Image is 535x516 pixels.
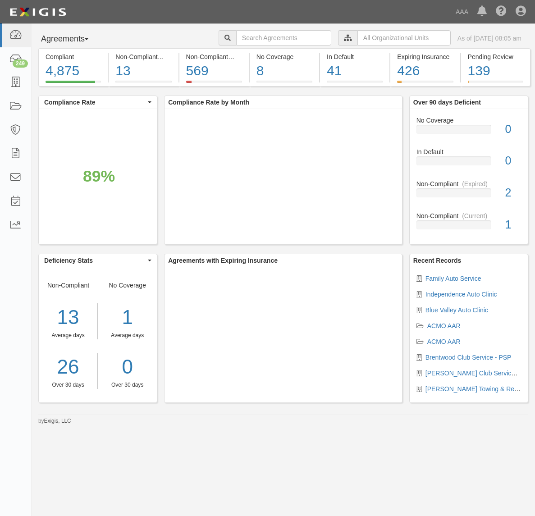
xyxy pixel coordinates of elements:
div: 1 [498,217,528,233]
a: ACMO AAR [427,322,461,329]
div: Non-Compliant [410,211,528,220]
a: In Default41 [320,81,389,88]
div: 0 [498,153,528,169]
div: As of [DATE] 08:05 am [457,34,521,43]
small: by [38,417,71,425]
a: Pending Review139 [461,81,530,88]
a: In Default0 [416,147,521,179]
a: Non-Compliant(Current)1 [416,211,521,237]
span: Deficiency Stats [44,256,146,265]
a: Family Auto Service [425,275,481,282]
div: Non-Compliant (Current) [115,52,171,61]
div: Expiring Insurance [397,52,453,61]
a: No Coverage8 [250,81,319,88]
div: 89% [83,164,115,187]
div: No Coverage [98,281,157,389]
div: (Expired) [462,179,488,188]
span: Compliance Rate [44,98,146,107]
div: 0 [498,121,528,137]
div: In Default [410,147,528,156]
div: Over 30 days [105,381,150,389]
a: Compliant4,875 [38,81,108,88]
div: 249 [13,59,28,68]
b: Agreements with Expiring Insurance [168,257,278,264]
div: Compliant [46,52,101,61]
input: All Organizational Units [357,30,451,46]
div: 2 [498,185,528,201]
button: Agreements [38,30,106,48]
b: Over 90 days Deficient [413,99,481,106]
div: Pending Review [468,52,523,61]
div: 8 [256,61,312,81]
button: Deficiency Stats [39,254,157,267]
a: 26 [39,353,97,381]
a: Exigis, LLC [44,418,71,424]
a: Blue Valley Auto Clinic [425,306,488,314]
a: 0 [105,353,150,381]
a: Independence Auto Clinic [425,291,497,298]
input: Search Agreements [236,30,331,46]
div: No Coverage [410,116,528,125]
a: ACMO AAR [427,338,461,345]
div: Non-Compliant (Expired) [186,52,242,61]
b: Compliance Rate by Month [168,99,249,106]
div: 569 [186,61,242,81]
div: (Current) [462,211,487,220]
button: Compliance Rate [39,96,157,109]
b: Recent Records [413,257,462,264]
div: 13 [39,303,97,332]
div: In Default [327,52,383,61]
i: Help Center - Complianz [496,6,507,17]
div: 426 [397,61,453,81]
div: 139 [468,61,523,81]
div: Over 30 days [39,381,97,389]
a: Non-Compliant(Current)13 [109,81,178,88]
div: 13 [115,61,171,81]
img: logo-5460c22ac91f19d4615b14bd174203de0afe785f0fc80cf4dbbc73dc1793850b.png [7,4,69,20]
a: AAA [451,3,473,21]
a: Expiring Insurance426 [390,81,460,88]
div: 4,875 [46,61,101,81]
a: Non-Compliant(Expired)2 [416,179,521,211]
a: Non-Compliant(Expired)569 [179,81,249,88]
div: No Coverage [256,52,312,61]
div: Average days [105,332,150,339]
div: Average days [39,332,97,339]
div: Non-Compliant [39,281,98,389]
a: No Coverage0 [416,116,521,148]
div: Non-Compliant [410,179,528,188]
div: 1 [105,303,150,332]
div: 41 [327,61,383,81]
a: Brentwood Club Service - PSP [425,354,512,361]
